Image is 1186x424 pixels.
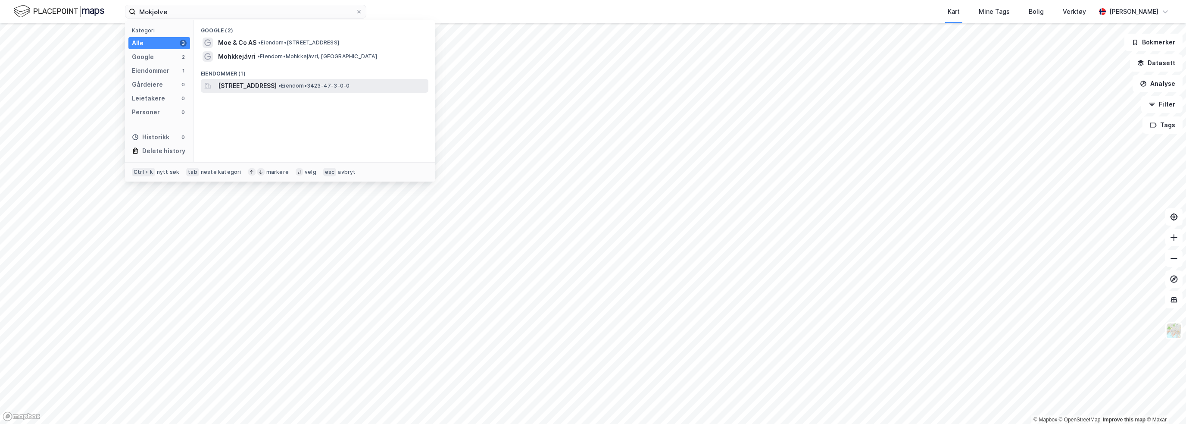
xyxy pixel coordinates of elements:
div: Kontrollprogram for chat [1143,383,1186,424]
div: Kart [948,6,960,17]
span: Moe & Co AS [218,38,256,48]
button: Datasett [1130,54,1183,72]
img: Z [1166,323,1182,339]
div: Delete history [142,146,185,156]
div: neste kategori [201,169,241,176]
div: 3 [180,40,187,47]
div: Verktøy [1063,6,1086,17]
div: Personer [132,107,160,117]
a: Mapbox [1033,417,1057,423]
div: 0 [180,134,187,141]
span: • [258,39,261,46]
div: 0 [180,81,187,88]
span: Mohkkejávri [218,51,256,62]
div: Alle [132,38,144,48]
button: Filter [1141,96,1183,113]
input: Søk på adresse, matrikkel, gårdeiere, leietakere eller personer [136,5,356,18]
div: [PERSON_NAME] [1109,6,1158,17]
div: Kategori [132,27,190,34]
div: Ctrl + k [132,168,155,176]
div: esc [323,168,337,176]
div: Historikk [132,132,169,142]
div: Bolig [1029,6,1044,17]
div: 1 [180,67,187,74]
div: 0 [180,95,187,102]
div: velg [305,169,316,176]
span: Eiendom • [STREET_ADDRESS] [258,39,339,46]
a: Improve this map [1103,417,1145,423]
div: nytt søk [157,169,180,176]
div: 0 [180,109,187,116]
div: avbryt [338,169,356,176]
button: Analyse [1133,75,1183,92]
a: Mapbox homepage [3,411,41,421]
div: Google (2) [194,20,435,36]
span: Eiendom • Mohkkejávri, [GEOGRAPHIC_DATA] [257,53,377,60]
div: Leietakere [132,93,165,104]
div: Eiendommer [132,66,169,76]
div: Mine Tags [979,6,1010,17]
span: • [257,53,260,60]
button: Tags [1142,116,1183,134]
div: Gårdeiere [132,79,163,90]
div: Google [132,52,154,62]
div: 2 [180,53,187,60]
button: Bokmerker [1124,34,1183,51]
a: OpenStreetMap [1059,417,1101,423]
div: Eiendommer (1) [194,63,435,79]
div: tab [186,168,199,176]
span: • [278,82,281,89]
span: Eiendom • 3423-47-3-0-0 [278,82,350,89]
span: [STREET_ADDRESS] [218,81,277,91]
iframe: Chat Widget [1143,383,1186,424]
div: markere [266,169,289,176]
img: logo.f888ab2527a4732fd821a326f86c7f29.svg [14,4,104,19]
